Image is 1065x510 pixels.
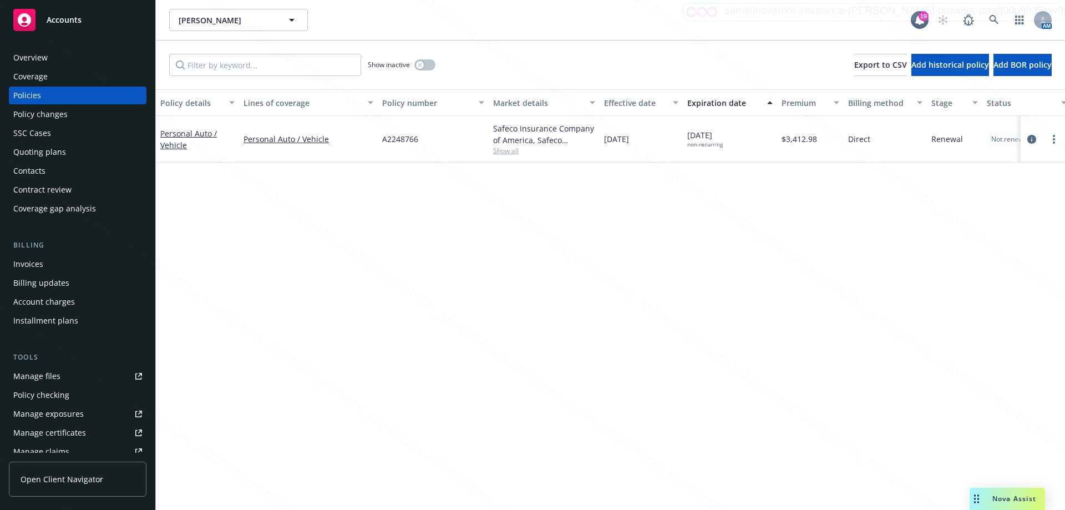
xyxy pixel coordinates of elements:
[1025,133,1038,146] a: circleInformation
[777,89,844,116] button: Premium
[687,129,723,148] span: [DATE]
[987,97,1054,109] div: Status
[47,16,82,24] span: Accounts
[932,9,954,31] a: Start snowing
[13,293,75,311] div: Account charges
[931,97,966,109] div: Stage
[160,97,222,109] div: Policy details
[13,386,69,404] div: Policy checking
[9,87,146,104] a: Policies
[160,128,217,150] a: Personal Auto / Vehicle
[911,54,989,76] button: Add historical policy
[9,367,146,385] a: Manage files
[9,274,146,292] a: Billing updates
[13,124,51,142] div: SSC Cases
[9,405,146,423] a: Manage exposures
[9,312,146,330] a: Installment plans
[927,89,982,116] button: Stage
[382,97,472,109] div: Policy number
[9,162,146,180] a: Contacts
[13,181,72,199] div: Contract review
[919,11,929,21] div: 19
[13,274,69,292] div: Billing updates
[9,143,146,161] a: Quoting plans
[600,89,683,116] button: Effective date
[9,181,146,199] a: Contract review
[13,87,41,104] div: Policies
[13,162,45,180] div: Contacts
[9,352,146,363] div: Tools
[782,133,817,145] span: $3,412.98
[169,54,361,76] input: Filter by keyword...
[957,9,980,31] a: Report a Bug
[9,200,146,218] a: Coverage gap analysis
[244,133,373,145] a: Personal Auto / Vehicle
[9,240,146,251] div: Billing
[244,97,361,109] div: Lines of coverage
[993,59,1052,70] span: Add BOR policy
[993,54,1052,76] button: Add BOR policy
[179,14,275,26] span: [PERSON_NAME]
[604,133,629,145] span: [DATE]
[13,405,84,423] div: Manage exposures
[493,146,595,155] span: Show all
[9,49,146,67] a: Overview
[991,134,1033,144] span: Not renewing
[604,97,666,109] div: Effective date
[931,133,963,145] span: Renewal
[21,473,103,485] span: Open Client Navigator
[687,97,760,109] div: Expiration date
[378,89,489,116] button: Policy number
[13,424,86,442] div: Manage certificates
[13,367,60,385] div: Manage files
[13,68,48,85] div: Coverage
[844,89,927,116] button: Billing method
[854,54,907,76] button: Export to CSV
[169,9,308,31] button: [PERSON_NAME]
[368,60,410,69] span: Show inactive
[13,255,43,273] div: Invoices
[9,124,146,142] a: SSC Cases
[9,386,146,404] a: Policy checking
[683,89,777,116] button: Expiration date
[970,488,1045,510] button: Nova Assist
[9,424,146,442] a: Manage certificates
[687,141,723,148] div: non-recurring
[9,255,146,273] a: Invoices
[13,443,69,461] div: Manage claims
[13,105,68,123] div: Policy changes
[13,312,78,330] div: Installment plans
[782,97,827,109] div: Premium
[489,89,600,116] button: Market details
[156,89,239,116] button: Policy details
[9,443,146,461] a: Manage claims
[239,89,378,116] button: Lines of coverage
[848,97,910,109] div: Billing method
[13,200,96,218] div: Coverage gap analysis
[1047,133,1061,146] a: more
[9,4,146,36] a: Accounts
[970,488,983,510] div: Drag to move
[1008,9,1031,31] a: Switch app
[493,97,583,109] div: Market details
[493,123,595,146] div: Safeco Insurance Company of America, Safeco Insurance (Liberty Mutual)
[9,293,146,311] a: Account charges
[983,9,1005,31] a: Search
[13,143,66,161] div: Quoting plans
[9,68,146,85] a: Coverage
[911,59,989,70] span: Add historical policy
[848,133,870,145] span: Direct
[382,133,418,145] span: A2248766
[13,49,48,67] div: Overview
[854,59,907,70] span: Export to CSV
[9,105,146,123] a: Policy changes
[992,494,1036,503] span: Nova Assist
